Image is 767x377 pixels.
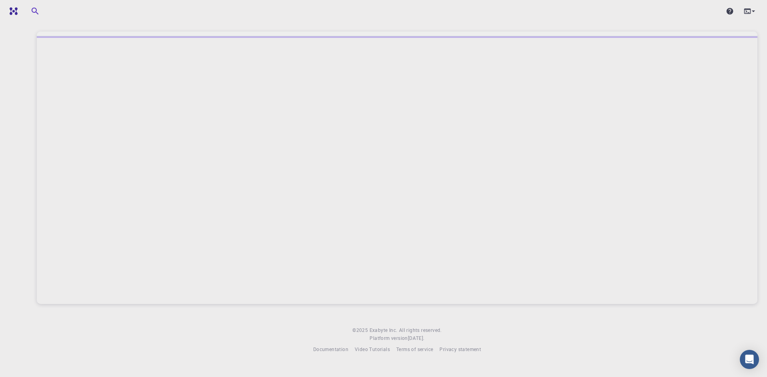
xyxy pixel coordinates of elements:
a: Privacy statement [439,345,481,353]
span: © 2025 [352,326,369,334]
a: [DATE]. [408,334,425,342]
span: [DATE] . [408,335,425,341]
span: Video Tutorials [355,346,390,352]
a: Exabyte Inc. [370,326,397,334]
a: Terms of service [396,345,433,353]
span: Terms of service [396,346,433,352]
span: Exabyte Inc. [370,327,397,333]
span: Platform version [370,334,407,342]
div: Open Intercom Messenger [740,350,759,369]
img: logo [6,7,18,15]
span: Privacy statement [439,346,481,352]
a: Documentation [313,345,348,353]
a: Video Tutorials [355,345,390,353]
span: All rights reserved. [399,326,442,334]
span: Documentation [313,346,348,352]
